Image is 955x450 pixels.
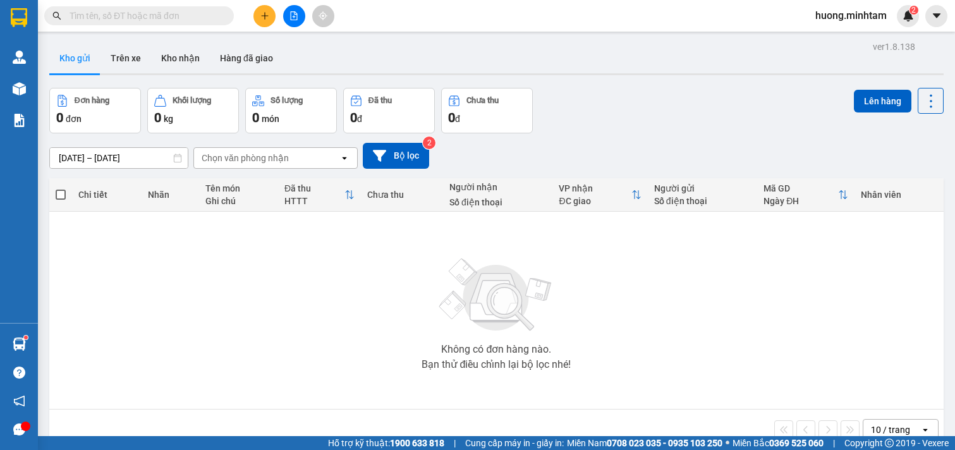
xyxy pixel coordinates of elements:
span: aim [319,11,327,20]
div: Đơn hàng [75,96,109,105]
button: Hàng đã giao [210,43,283,73]
div: ĐC giao [559,196,631,206]
span: Hỗ trợ kỹ thuật: [328,436,444,450]
button: Đơn hàng0đơn [49,88,141,133]
span: Cung cấp máy in - giấy in: [465,436,564,450]
span: question-circle [13,367,25,379]
img: icon-new-feature [903,10,914,21]
img: svg+xml;base64,PHN2ZyBjbGFzcz0ibGlzdC1wbHVnX19zdmciIHhtbG5zPSJodHRwOi8vd3d3LnczLm9yZy8yMDAwL3N2Zy... [433,251,559,339]
span: đ [455,114,460,124]
span: | [833,436,835,450]
img: solution-icon [13,114,26,127]
div: Ghi chú [205,196,272,206]
span: plus [260,11,269,20]
div: Chưa thu [367,190,437,200]
svg: open [920,425,930,435]
button: Chưa thu0đ [441,88,533,133]
span: 0 [350,110,357,125]
sup: 1 [24,336,28,339]
button: Khối lượng0kg [147,88,239,133]
span: search [52,11,61,20]
div: Đã thu [284,183,344,193]
div: HTTT [284,196,344,206]
div: 10 / trang [871,423,910,436]
sup: 2 [423,137,435,149]
span: Miền Bắc [733,436,824,450]
input: Select a date range. [50,148,188,168]
span: đơn [66,114,82,124]
div: Số lượng [271,96,303,105]
button: Đã thu0đ [343,88,435,133]
div: ver 1.8.138 [873,40,915,54]
span: copyright [885,439,894,447]
div: Chọn văn phòng nhận [202,152,289,164]
strong: 0369 525 060 [769,438,824,448]
div: Đã thu [368,96,392,105]
strong: 1900 633 818 [390,438,444,448]
div: Người nhận [449,182,547,192]
img: warehouse-icon [13,82,26,95]
span: 0 [448,110,455,125]
img: logo-vxr [11,8,27,27]
div: Ngày ĐH [763,196,838,206]
div: Tên món [205,183,272,193]
span: message [13,423,25,435]
button: Kho gửi [49,43,100,73]
div: Nhân viên [861,190,937,200]
th: Toggle SortBy [757,178,855,212]
button: Bộ lọc [363,143,429,169]
div: Chưa thu [466,96,499,105]
svg: open [339,153,350,163]
span: caret-down [931,10,942,21]
span: | [454,436,456,450]
sup: 2 [909,6,918,15]
th: Toggle SortBy [552,178,647,212]
div: Chi tiết [78,190,135,200]
span: đ [357,114,362,124]
button: aim [312,5,334,27]
span: kg [164,114,173,124]
span: huong.minhtam [805,8,897,23]
span: ⚪️ [726,441,729,446]
button: file-add [283,5,305,27]
span: 0 [154,110,161,125]
div: Số điện thoại [449,197,547,207]
div: Khối lượng [173,96,211,105]
strong: 0708 023 035 - 0935 103 250 [607,438,722,448]
input: Tìm tên, số ĐT hoặc mã đơn [70,9,219,23]
span: 2 [911,6,916,15]
button: Kho nhận [151,43,210,73]
span: 0 [252,110,259,125]
span: file-add [289,11,298,20]
button: Trên xe [100,43,151,73]
img: warehouse-icon [13,337,26,351]
th: Toggle SortBy [278,178,361,212]
div: Số điện thoại [654,196,751,206]
button: plus [253,5,276,27]
span: món [262,114,279,124]
button: caret-down [925,5,947,27]
div: Bạn thử điều chỉnh lại bộ lọc nhé! [422,360,571,370]
div: Nhãn [148,190,192,200]
div: Không có đơn hàng nào. [441,344,551,355]
div: Người gửi [654,183,751,193]
div: Mã GD [763,183,838,193]
img: warehouse-icon [13,51,26,64]
button: Số lượng0món [245,88,337,133]
span: Miền Nam [567,436,722,450]
span: 0 [56,110,63,125]
button: Lên hàng [854,90,911,113]
span: notification [13,395,25,407]
div: VP nhận [559,183,631,193]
